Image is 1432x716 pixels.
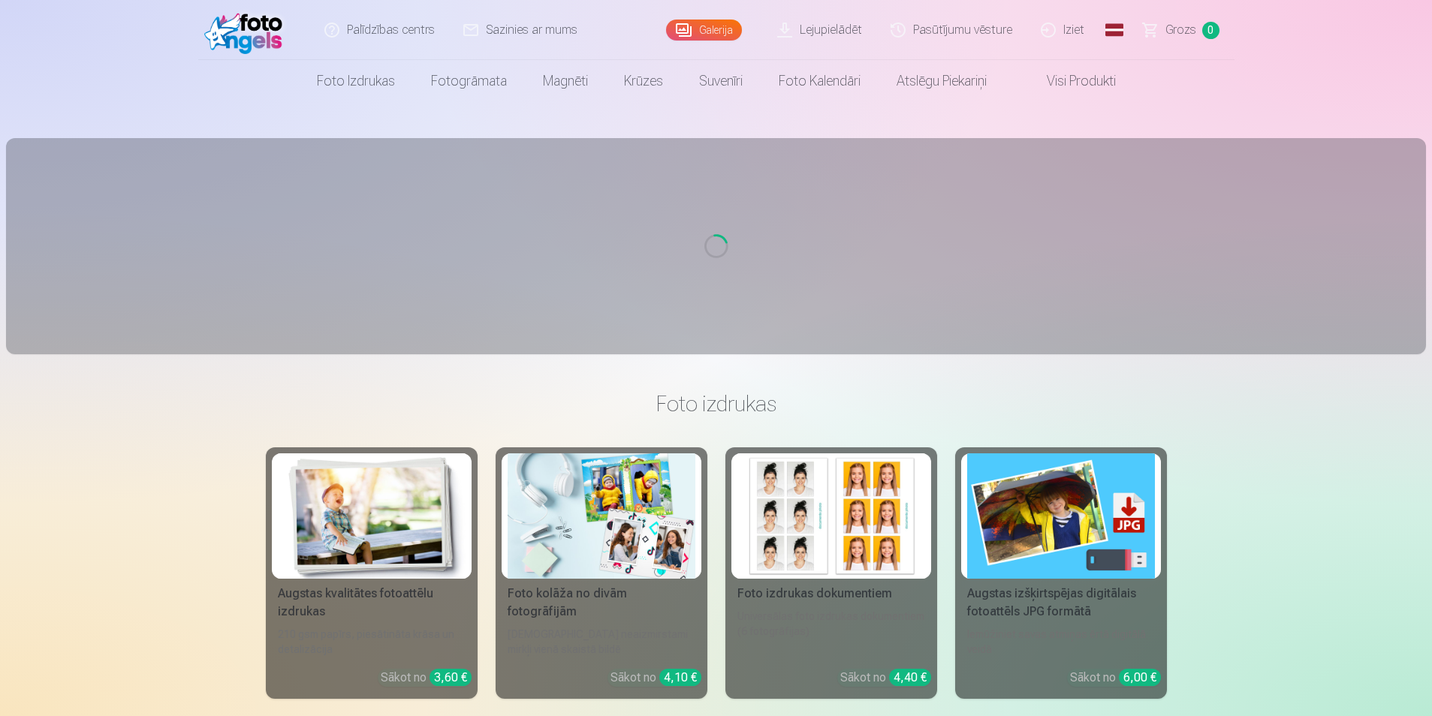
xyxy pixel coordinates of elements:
[731,609,931,657] div: Universālas foto izdrukas dokumentiem (6 fotogrāfijas)
[299,60,413,102] a: Foto izdrukas
[681,60,761,102] a: Suvenīri
[955,447,1167,699] a: Augstas izšķirtspējas digitālais fotoattēls JPG formātāAugstas izšķirtspējas digitālais fotoattēl...
[666,20,742,41] a: Galerija
[525,60,606,102] a: Magnēti
[725,447,937,699] a: Foto izdrukas dokumentiemFoto izdrukas dokumentiemUniversālas foto izdrukas dokumentiem (6 fotogr...
[737,453,925,579] img: Foto izdrukas dokumentiem
[502,585,701,621] div: Foto kolāža no divām fotogrāfijām
[1005,60,1134,102] a: Visi produkti
[659,669,701,686] div: 4,10 €
[272,585,472,621] div: Augstas kvalitātes fotoattēlu izdrukas
[508,453,695,579] img: Foto kolāža no divām fotogrāfijām
[278,390,1155,417] h3: Foto izdrukas
[889,669,931,686] div: 4,40 €
[266,447,478,699] a: Augstas kvalitātes fotoattēlu izdrukasAugstas kvalitātes fotoattēlu izdrukas210 gsm papīrs, piesā...
[961,585,1161,621] div: Augstas izšķirtspējas digitālais fotoattēls JPG formātā
[879,60,1005,102] a: Atslēgu piekariņi
[278,453,466,579] img: Augstas kvalitātes fotoattēlu izdrukas
[381,669,472,687] div: Sākot no
[204,6,291,54] img: /fa1
[502,627,701,657] div: [DEMOGRAPHIC_DATA] neaizmirstami mirkļi vienā skaistā bildē
[967,453,1155,579] img: Augstas izšķirtspējas digitālais fotoattēls JPG formātā
[610,669,701,687] div: Sākot no
[496,447,707,699] a: Foto kolāža no divām fotogrāfijāmFoto kolāža no divām fotogrāfijām[DEMOGRAPHIC_DATA] neaizmirstam...
[1070,669,1161,687] div: Sākot no
[840,669,931,687] div: Sākot no
[1165,21,1196,39] span: Grozs
[430,669,472,686] div: 3,60 €
[413,60,525,102] a: Fotogrāmata
[761,60,879,102] a: Foto kalendāri
[606,60,681,102] a: Krūzes
[1119,669,1161,686] div: 6,00 €
[1202,22,1219,39] span: 0
[272,627,472,657] div: 210 gsm papīrs, piesātināta krāsa un detalizācija
[961,627,1161,657] div: Iemūžiniet savas atmiņas ērtā digitālā veidā
[731,585,931,603] div: Foto izdrukas dokumentiem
